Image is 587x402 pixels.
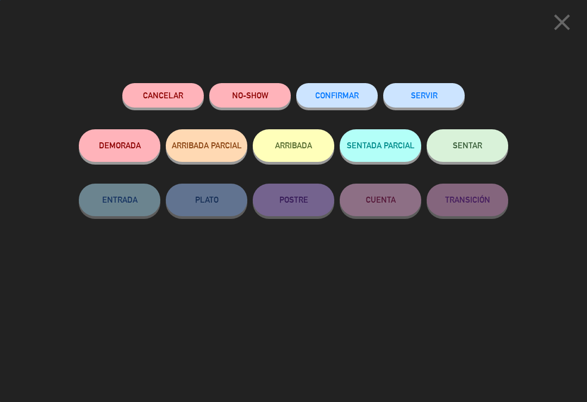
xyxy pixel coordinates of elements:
span: SENTAR [453,141,482,150]
button: TRANSICIÓN [427,184,508,216]
button: DEMORADA [79,129,160,162]
button: SERVIR [383,83,465,108]
button: NO-SHOW [209,83,291,108]
i: close [548,9,576,36]
button: SENTADA PARCIAL [340,129,421,162]
button: close [545,8,579,40]
button: POSTRE [253,184,334,216]
button: ENTRADA [79,184,160,216]
button: PLATO [166,184,247,216]
button: CUENTA [340,184,421,216]
button: CONFIRMAR [296,83,378,108]
button: ARRIBADA PARCIAL [166,129,247,162]
button: Cancelar [122,83,204,108]
button: SENTAR [427,129,508,162]
span: CONFIRMAR [315,91,359,100]
span: ARRIBADA PARCIAL [172,141,242,150]
button: ARRIBADA [253,129,334,162]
